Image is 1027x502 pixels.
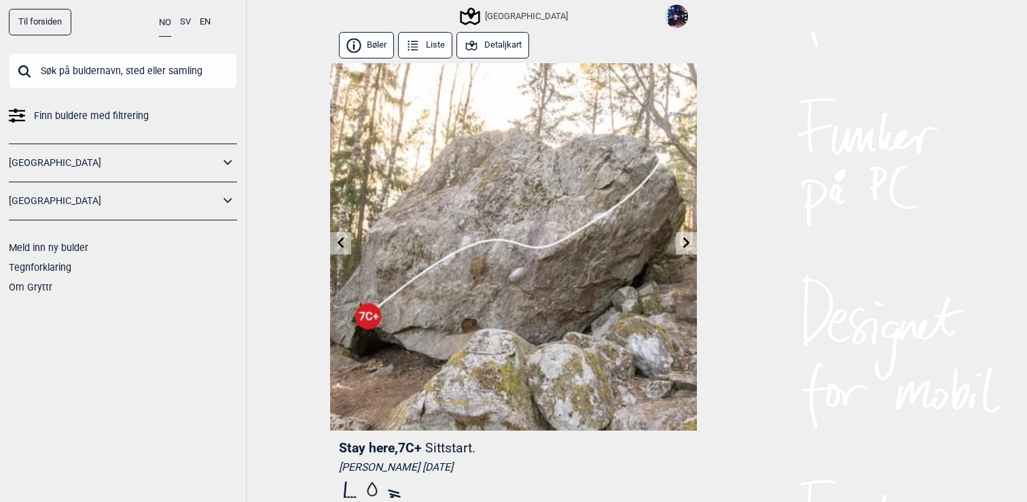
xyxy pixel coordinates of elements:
[462,8,568,24] div: [GEOGRAPHIC_DATA]
[9,106,237,126] a: Finn buldere med filtrering
[9,262,71,273] a: Tegnforklaring
[180,9,191,35] button: SV
[9,282,52,292] a: Om Gryttr
[456,32,529,58] button: Detaljkart
[425,440,475,456] p: Sittstart.
[9,9,71,35] a: Til forsiden
[398,32,452,58] button: Liste
[665,5,688,28] img: DSCF8875
[339,440,422,456] span: Stay here , 7C+
[9,242,88,253] a: Meld inn ny bulder
[339,461,688,474] div: [PERSON_NAME] [DATE]
[9,191,219,211] a: [GEOGRAPHIC_DATA]
[9,53,237,88] input: Søk på buldernavn, sted eller samling
[159,9,171,37] button: NO
[200,9,211,35] button: EN
[9,153,219,173] a: [GEOGRAPHIC_DATA]
[339,32,394,58] button: Bøler
[34,106,149,126] span: Finn buldere med filtrering
[330,63,697,431] img: Stay here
